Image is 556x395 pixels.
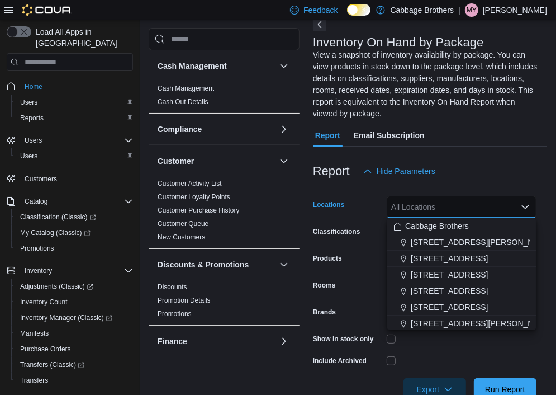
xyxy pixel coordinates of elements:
p: Cabbage Brothers [391,3,454,17]
span: Customer Activity List [158,179,222,188]
input: Dark Mode [347,4,370,16]
button: Customer [158,156,275,167]
span: Load All Apps in [GEOGRAPHIC_DATA] [31,26,133,49]
button: Inventory [2,263,137,279]
a: Discounts [158,283,187,291]
span: Cash Out Details [158,97,208,106]
button: [STREET_ADDRESS] [387,299,536,316]
button: Hide Parameters [359,160,440,182]
span: Users [20,134,133,147]
span: [STREET_ADDRESS] [411,302,488,313]
span: My Catalog (Classic) [20,228,91,237]
span: Transfers (Classic) [16,358,133,372]
a: Promotion Details [158,297,211,304]
span: Users [16,149,133,163]
button: Inventory [20,264,56,278]
img: Cova [22,4,72,16]
span: Hide Parameters [377,166,435,177]
button: Finance [158,336,275,347]
span: Reports [20,114,44,123]
button: Compliance [158,124,275,135]
a: Customer Queue [158,220,208,228]
a: Adjustments (Classic) [16,280,98,293]
span: Promotions [158,309,192,318]
a: Transfers (Classic) [16,358,89,372]
a: Transfers (Classic) [11,357,137,373]
button: [STREET_ADDRESS][PERSON_NAME] [387,234,536,251]
button: Catalog [2,194,137,209]
span: Classification (Classic) [16,210,133,224]
h3: Inventory On Hand by Package [313,36,484,49]
button: Cash Management [158,60,275,72]
span: Catalog [25,197,47,206]
a: My Catalog (Classic) [16,226,95,239]
span: Home [25,82,42,91]
span: MY [467,3,477,17]
a: Customer Loyalty Points [158,193,230,201]
span: Users [20,152,37,161]
span: Adjustments (Classic) [20,282,93,291]
a: Inventory Count [16,295,72,309]
span: [STREET_ADDRESS] [411,285,488,297]
a: Customer Purchase History [158,206,240,214]
span: Inventory Manager (Classic) [20,313,112,322]
span: Report [315,124,340,147]
a: Purchase Orders [16,342,75,356]
button: Users [11,95,137,110]
button: Users [2,133,137,148]
p: [PERSON_NAME] [483,3,547,17]
button: Manifests [11,326,137,341]
label: Products [313,254,342,263]
a: Cash Out Details [158,98,208,106]
span: Inventory Count [16,295,133,309]
span: Inventory Count [20,298,68,307]
button: Discounts & Promotions [158,259,275,270]
button: Finance [277,335,291,348]
button: Users [11,148,137,164]
h3: Finance [158,336,187,347]
span: [STREET_ADDRESS][PERSON_NAME] [411,237,553,248]
button: Next [313,18,326,31]
button: Reports [11,110,137,126]
span: [STREET_ADDRESS] [411,253,488,264]
span: Purchase Orders [16,342,133,356]
button: Purchase Orders [11,341,137,357]
a: Adjustments (Classic) [11,279,137,294]
span: Adjustments (Classic) [16,280,133,293]
button: Discounts & Promotions [277,258,291,271]
label: Brands [313,308,336,317]
h3: Customer [158,156,194,167]
span: Customers [25,175,57,184]
p: | [458,3,460,17]
span: Customer Loyalty Points [158,192,230,201]
a: Classification (Classic) [11,209,137,225]
button: Transfers [11,373,137,388]
span: My Catalog (Classic) [16,226,133,239]
button: [STREET_ADDRESS][PERSON_NAME] [387,316,536,332]
span: Inventory Manager (Classic) [16,311,133,325]
button: [STREET_ADDRESS] [387,283,536,299]
button: Promotions [11,241,137,256]
a: Users [16,96,42,109]
span: Transfers [16,374,133,387]
div: Discounts & Promotions [149,280,300,325]
button: Home [2,78,137,94]
h3: Cash Management [158,60,227,72]
span: Users [16,96,133,109]
a: New Customers [158,233,205,241]
h3: Report [313,164,350,178]
span: Discounts [158,283,187,291]
span: Promotions [20,244,54,253]
a: Customer Activity List [158,180,222,187]
span: Feedback [303,4,338,16]
label: Include Archived [313,356,367,365]
button: Cabbage Brothers [387,218,536,234]
a: Classification (Classic) [16,210,101,224]
button: Users [20,134,46,147]
a: Manifests [16,327,53,340]
span: Users [25,136,42,145]
span: Transfers [20,376,48,385]
span: Cash Management [158,84,214,93]
a: Cash Management [158,84,214,92]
